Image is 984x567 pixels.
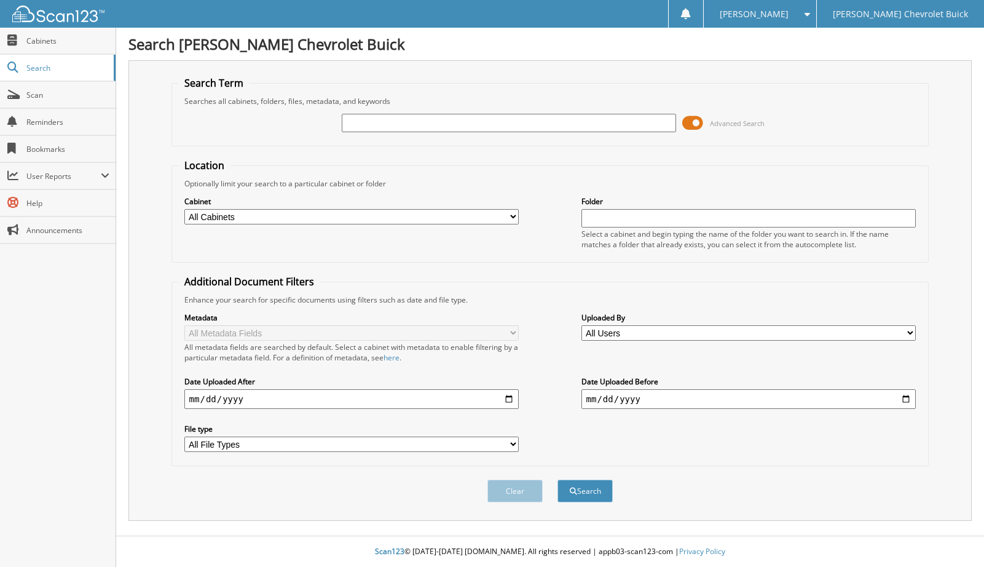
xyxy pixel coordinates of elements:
label: Cabinet [184,196,519,207]
span: Search [26,63,108,73]
span: [PERSON_NAME] [720,10,789,18]
a: here [384,352,400,363]
span: Advanced Search [710,119,765,128]
button: Clear [487,480,543,502]
span: User Reports [26,171,101,181]
label: Uploaded By [581,312,916,323]
span: Scan123 [375,546,404,557]
legend: Additional Document Filters [178,275,320,288]
div: © [DATE]-[DATE] [DOMAIN_NAME]. All rights reserved | appb03-scan123-com | [116,537,984,567]
label: File type [184,424,519,434]
span: Help [26,198,109,208]
div: Enhance your search for specific documents using filters such as date and file type. [178,295,923,305]
div: Searches all cabinets, folders, files, metadata, and keywords [178,96,923,106]
span: Cabinets [26,36,109,46]
label: Date Uploaded Before [581,376,916,387]
span: Scan [26,90,109,100]
button: Search [557,480,613,502]
legend: Search Term [178,76,250,90]
a: Privacy Policy [679,546,725,557]
input: start [184,389,519,409]
h1: Search [PERSON_NAME] Chevrolet Buick [128,34,972,54]
div: All metadata fields are searched by default. Select a cabinet with metadata to enable filtering b... [184,342,519,363]
label: Metadata [184,312,519,323]
span: [PERSON_NAME] Chevrolet Buick [833,10,968,18]
span: Reminders [26,117,109,127]
div: Select a cabinet and begin typing the name of the folder you want to search in. If the name match... [581,229,916,250]
label: Date Uploaded After [184,376,519,387]
span: Announcements [26,225,109,236]
legend: Location [178,159,230,172]
div: Optionally limit your search to a particular cabinet or folder [178,178,923,189]
span: Bookmarks [26,144,109,154]
input: end [581,389,916,409]
label: Folder [581,196,916,207]
img: scan123-logo-white.svg [12,6,104,22]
